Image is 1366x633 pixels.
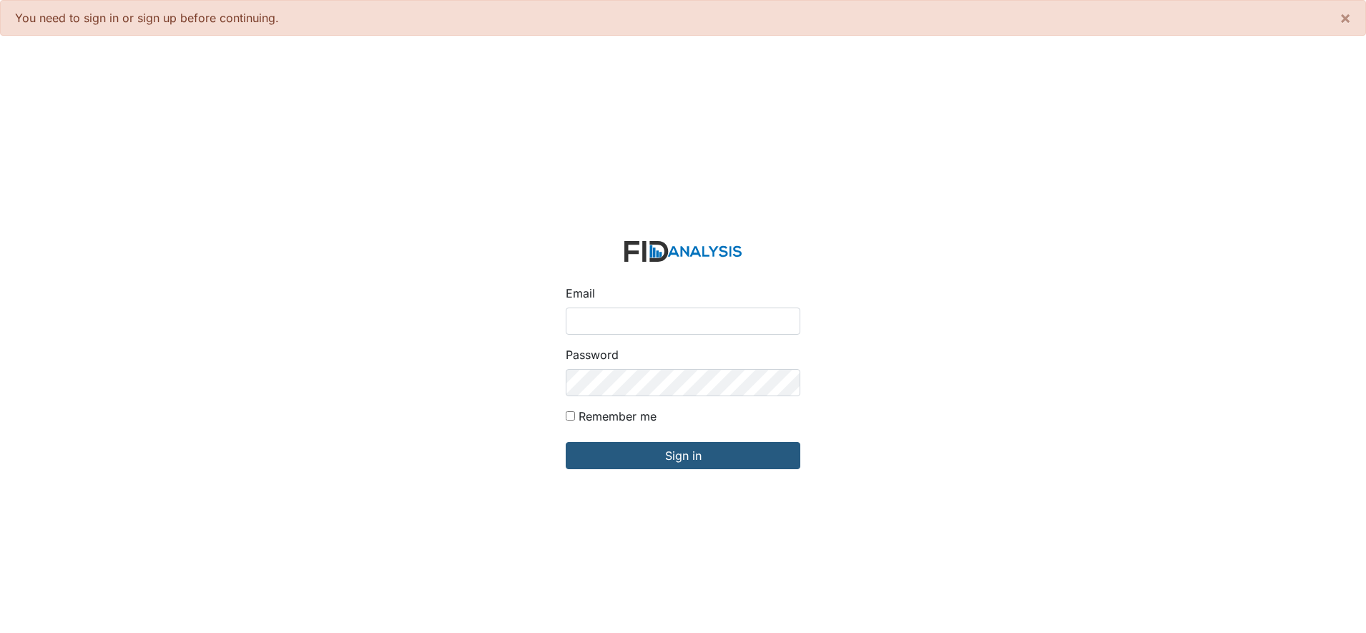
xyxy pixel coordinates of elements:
label: Remember me [579,408,657,425]
input: Sign in [566,442,800,469]
img: logo-2fc8c6e3336f68795322cb6e9a2b9007179b544421de10c17bdaae8622450297.svg [624,241,742,262]
label: Email [566,285,595,302]
label: Password [566,346,619,363]
span: × [1340,7,1351,28]
button: × [1325,1,1365,35]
